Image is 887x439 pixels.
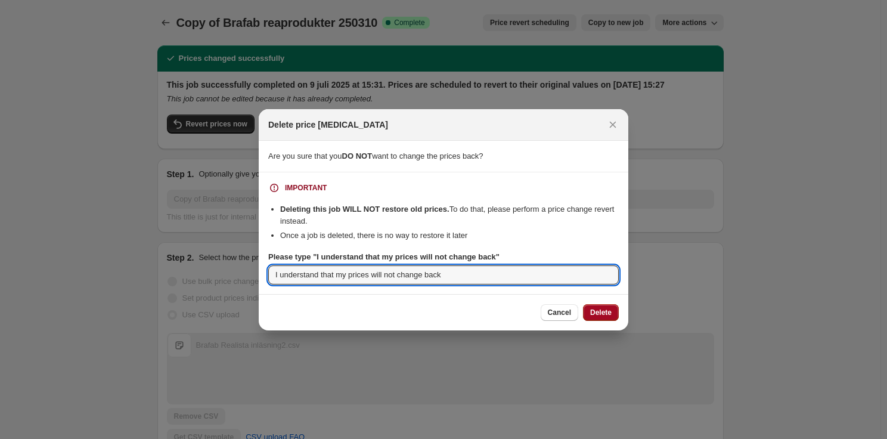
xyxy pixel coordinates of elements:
b: DO NOT [342,152,373,160]
h2: Delete price [MEDICAL_DATA] [268,119,388,131]
span: Are you sure that you want to change the prices back? [268,152,483,160]
button: Close [604,116,621,133]
span: Delete [590,308,612,317]
button: Cancel [541,304,578,321]
b: Deleting this job WILL NOT restore old prices. [280,205,449,214]
b: Please type "I understand that my prices will not change back" [268,252,500,261]
div: IMPORTANT [285,183,327,193]
span: Cancel [548,308,571,317]
li: To do that, please perform a price change revert instead. [280,203,619,227]
button: Delete [583,304,619,321]
li: Once a job is deleted, there is no way to restore it later [280,230,619,242]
